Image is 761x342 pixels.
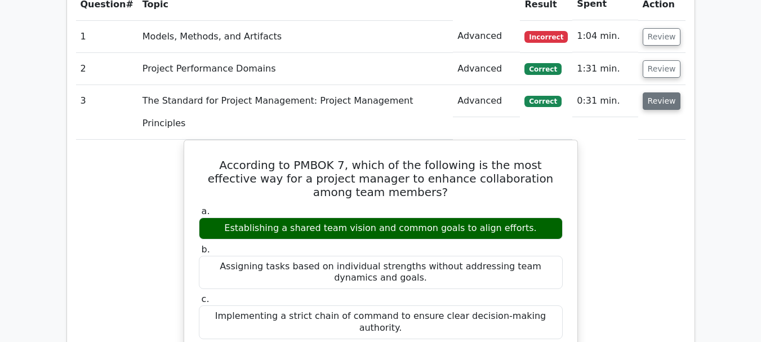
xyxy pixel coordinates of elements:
span: Correct [524,63,561,74]
td: Advanced [453,85,520,117]
span: Incorrect [524,31,568,42]
span: Correct [524,96,561,107]
button: Review [643,28,681,46]
td: 2 [76,53,138,85]
td: Models, Methods, and Artifacts [138,20,453,52]
span: a. [202,206,210,216]
td: 1:04 min. [572,20,638,52]
h5: According to PMBOK 7, which of the following is the most effective way for a project manager to e... [198,158,564,199]
td: Advanced [453,53,520,85]
span: b. [202,244,210,255]
div: Assigning tasks based on individual strengths without addressing team dynamics and goals. [199,256,563,290]
div: Establishing a shared team vision and common goals to align efforts. [199,217,563,239]
td: 0:31 min. [572,85,638,117]
td: 1:31 min. [572,53,638,85]
span: c. [202,294,210,304]
td: Advanced [453,20,520,52]
td: 1 [76,20,138,52]
div: Implementing a strict chain of command to ensure clear decision-making authority. [199,305,563,339]
td: 3 [76,85,138,140]
button: Review [643,60,681,78]
td: Project Performance Domains [138,53,453,85]
button: Review [643,92,681,110]
td: The Standard for Project Management: Project Management Principles [138,85,453,140]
